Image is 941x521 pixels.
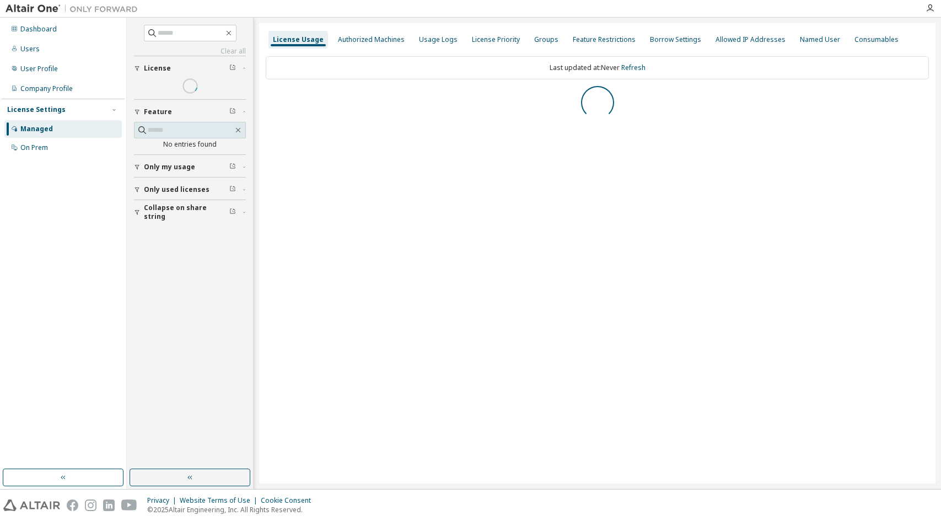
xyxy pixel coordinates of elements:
[144,108,172,116] span: Feature
[229,208,236,217] span: Clear filter
[144,163,195,171] span: Only my usage
[6,3,143,14] img: Altair One
[534,35,558,44] div: Groups
[20,84,73,93] div: Company Profile
[419,35,458,44] div: Usage Logs
[621,63,646,72] a: Refresh
[854,35,899,44] div: Consumables
[134,178,246,202] button: Only used licenses
[147,496,180,505] div: Privacy
[716,35,786,44] div: Allowed IP Addresses
[20,65,58,73] div: User Profile
[134,47,246,56] a: Clear all
[472,35,520,44] div: License Priority
[134,155,246,179] button: Only my usage
[144,185,209,194] span: Only used licenses
[134,56,246,80] button: License
[800,35,840,44] div: Named User
[261,496,318,505] div: Cookie Consent
[266,56,929,79] div: Last updated at: Never
[20,25,57,34] div: Dashboard
[338,35,405,44] div: Authorized Machines
[147,505,318,514] p: © 2025 Altair Engineering, Inc. All Rights Reserved.
[229,163,236,171] span: Clear filter
[103,499,115,511] img: linkedin.svg
[20,125,53,133] div: Managed
[20,143,48,152] div: On Prem
[85,499,96,511] img: instagram.svg
[144,64,171,73] span: License
[144,203,229,221] span: Collapse on share string
[180,496,261,505] div: Website Terms of Use
[67,499,78,511] img: facebook.svg
[20,45,40,53] div: Users
[7,105,66,114] div: License Settings
[121,499,137,511] img: youtube.svg
[650,35,701,44] div: Borrow Settings
[134,200,246,224] button: Collapse on share string
[229,185,236,194] span: Clear filter
[3,499,60,511] img: altair_logo.svg
[273,35,324,44] div: License Usage
[229,108,236,116] span: Clear filter
[134,140,246,149] div: No entries found
[573,35,636,44] div: Feature Restrictions
[134,100,246,124] button: Feature
[229,64,236,73] span: Clear filter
